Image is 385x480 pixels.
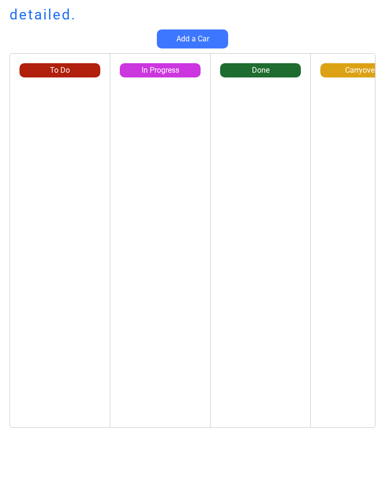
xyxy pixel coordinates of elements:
[120,65,201,76] div: In Progress
[220,65,301,76] div: Done
[157,29,228,48] button: Add a Car
[19,65,100,76] div: To Do
[10,5,77,25] h1: detailed.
